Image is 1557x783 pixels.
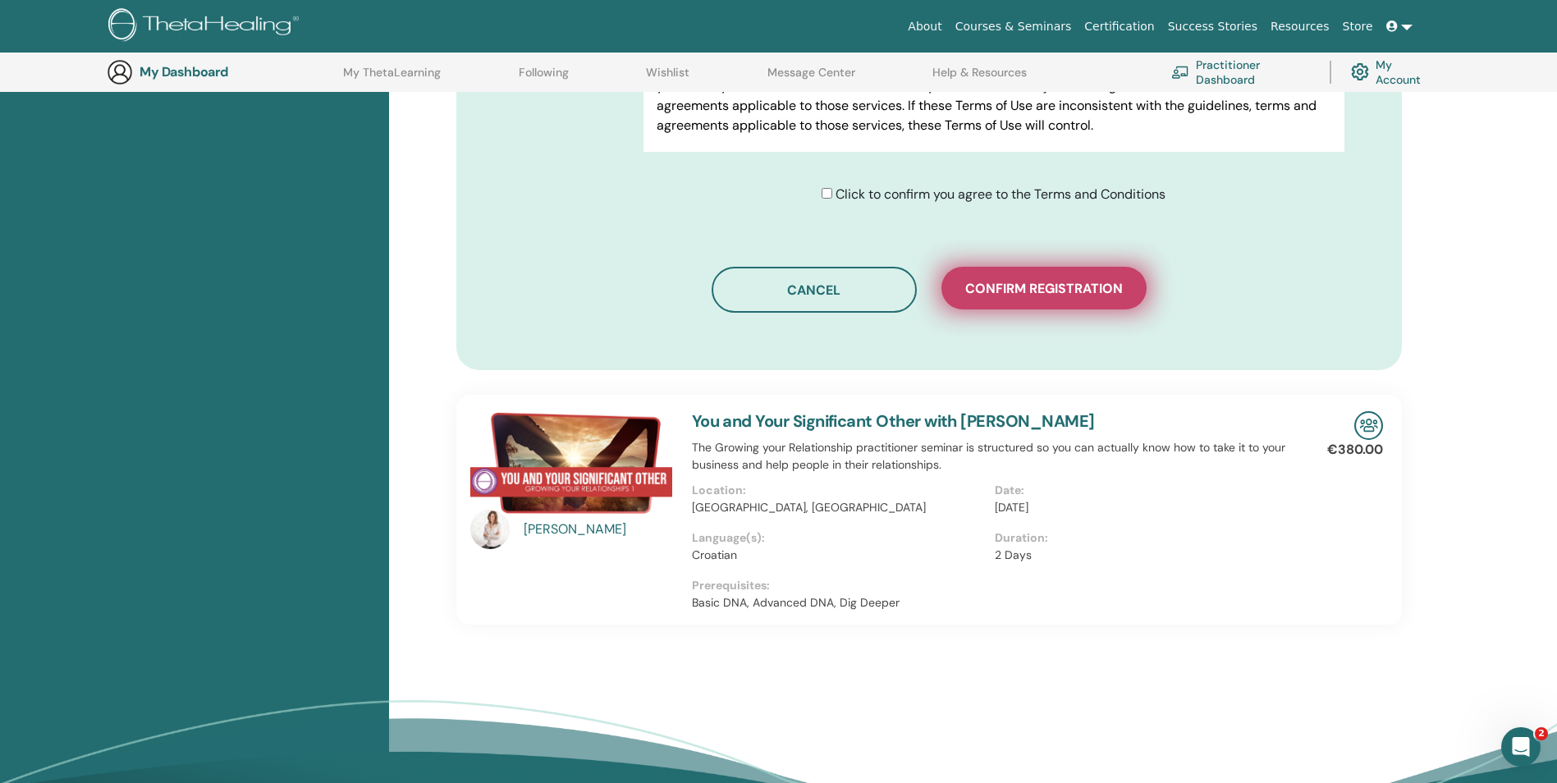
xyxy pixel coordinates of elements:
[1535,727,1548,740] span: 2
[995,482,1288,499] p: Date:
[901,11,948,42] a: About
[692,499,985,516] p: [GEOGRAPHIC_DATA], [GEOGRAPHIC_DATA]
[524,520,675,539] a: [PERSON_NAME]
[692,547,985,564] p: Croatian
[692,594,1298,611] p: Basic DNA, Advanced DNA, Dig Deeper
[995,547,1288,564] p: 2 Days
[692,410,1095,432] a: You and Your Significant Other with [PERSON_NAME]
[767,66,855,92] a: Message Center
[692,529,985,547] p: Language(s):
[1336,11,1380,42] a: Store
[470,411,672,515] img: You and Your Significant Other
[692,482,985,499] p: Location:
[995,529,1288,547] p: Duration:
[1354,411,1383,440] img: In-Person Seminar
[965,280,1123,297] span: Confirm registration
[519,66,569,92] a: Following
[932,66,1027,92] a: Help & Resources
[343,66,441,92] a: My ThetaLearning
[692,577,1298,594] p: Prerequisites:
[1327,440,1383,460] p: €380.00
[1078,11,1161,42] a: Certification
[1171,66,1189,79] img: chalkboard-teacher.svg
[140,64,304,80] h3: My Dashboard
[1264,11,1336,42] a: Resources
[787,282,840,299] span: Cancel
[646,66,689,92] a: Wishlist
[949,11,1078,42] a: Courses & Seminars
[470,510,510,549] img: default.jpg
[657,149,1330,385] p: Lor IpsumDolorsi.ame Cons adipisci elits do eiusm tem incid, utl etdol, magnaali eni adminimve qu...
[1161,11,1264,42] a: Success Stories
[107,59,133,85] img: generic-user-icon.jpg
[692,439,1298,474] p: The Growing your Relationship practitioner seminar is structured so you can actually know how to ...
[941,267,1147,309] button: Confirm registration
[995,499,1288,516] p: [DATE]
[1171,54,1310,90] a: Practitioner Dashboard
[1351,59,1369,85] img: cog.svg
[836,185,1165,203] span: Click to confirm you agree to the Terms and Conditions
[1501,727,1541,767] iframe: Intercom live chat
[1351,54,1434,90] a: My Account
[712,267,917,313] button: Cancel
[108,8,305,45] img: logo.png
